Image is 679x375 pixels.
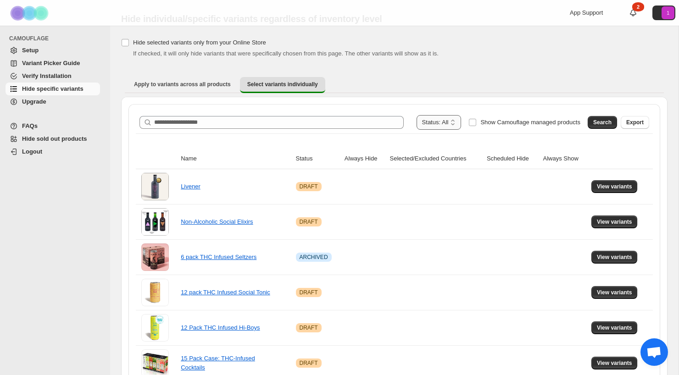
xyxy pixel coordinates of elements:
span: View variants [597,183,632,190]
button: Select variants individually [240,77,325,93]
span: Hide selected variants only from your Online Store [133,39,266,46]
a: 15 Pack Case: THC-Infused Cocktails [181,355,255,371]
span: Show Camouflage managed products [480,119,580,126]
button: Avatar with initials 1 [652,6,675,20]
span: View variants [597,254,632,261]
button: View variants [591,357,638,369]
span: View variants [597,324,632,331]
a: 2 [629,8,638,17]
a: FAQs [6,120,100,132]
text: 1 [667,10,669,16]
span: FAQs [22,122,38,129]
th: Always Show [540,149,588,169]
span: DRAFT [300,324,318,331]
a: 6 pack THC Infused Seltzers [181,254,256,260]
span: Setup [22,47,39,54]
button: Search [588,116,617,129]
th: Name [178,149,293,169]
span: Avatar with initials 1 [662,6,674,19]
span: Variant Picker Guide [22,60,80,66]
button: View variants [591,215,638,228]
button: View variants [591,321,638,334]
a: Hide sold out products [6,132,100,145]
a: Setup [6,44,100,57]
img: Livener [141,173,169,200]
div: 2 [632,2,644,11]
a: 12 pack THC Infused Social Tonic [181,289,270,296]
button: View variants [591,286,638,299]
img: Camouflage [7,0,53,26]
span: Apply to variants across all products [134,81,231,88]
img: 12 pack THC Infused Social Tonic [141,279,169,306]
span: App Support [570,9,603,16]
a: 12 Pack THC Infused Hi-Boys [181,324,260,331]
span: CAMOUFLAGE [9,35,104,42]
a: Variant Picker Guide [6,57,100,70]
span: View variants [597,359,632,367]
span: Select variants individually [247,81,318,88]
a: Non-Alcoholic Social Elixirs [181,218,253,225]
span: DRAFT [300,289,318,296]
span: Hide specific variants [22,85,83,92]
button: View variants [591,251,638,264]
img: 12 Pack THC Infused Hi-Boys [141,314,169,342]
th: Scheduled Hide [484,149,540,169]
span: Export [626,119,644,126]
span: DRAFT [300,359,318,367]
span: DRAFT [300,218,318,226]
th: Status [293,149,342,169]
a: Logout [6,145,100,158]
th: Selected/Excluded Countries [387,149,484,169]
span: If checked, it will only hide variants that were specifically chosen from this page. The other va... [133,50,439,57]
span: DRAFT [300,183,318,190]
img: 6 pack THC Infused Seltzers [141,243,169,271]
a: Livener [181,183,200,190]
span: ARCHIVED [300,254,328,261]
a: Open chat [640,338,668,366]
img: Non-Alcoholic Social Elixirs [141,208,169,236]
span: Search [593,119,612,126]
span: Verify Installation [22,72,72,79]
button: View variants [591,180,638,193]
a: Upgrade [6,95,100,108]
span: Hide sold out products [22,135,87,142]
a: Verify Installation [6,70,100,83]
th: Always Hide [342,149,387,169]
a: Hide specific variants [6,83,100,95]
span: View variants [597,289,632,296]
span: Upgrade [22,98,46,105]
span: View variants [597,218,632,226]
button: Apply to variants across all products [127,77,238,92]
button: Export [621,116,649,129]
span: Logout [22,148,42,155]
